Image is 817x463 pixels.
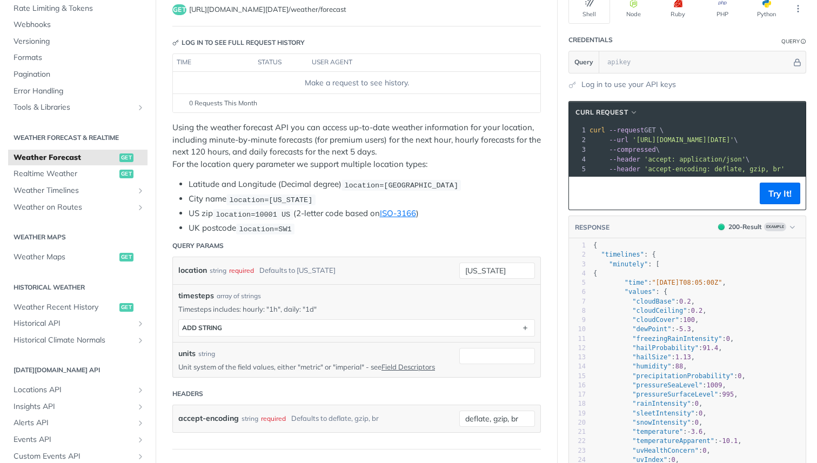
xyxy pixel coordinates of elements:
div: required [229,263,254,278]
span: "cloudCover" [632,316,679,324]
span: \ [590,136,738,144]
span: https://api.tomorrow.io/v4/weather/forecast [189,4,346,15]
p: Unit system of the field values, either "metric" or "imperial" - see [178,362,443,372]
span: Weather on Routes [14,202,133,213]
span: Events API [14,434,133,445]
li: UK postcode [189,222,541,234]
span: : , [593,381,726,389]
a: Weather Recent Historyget [8,299,148,316]
button: cURL Request [572,107,642,118]
span: "cloudBase" [632,298,675,305]
span: 0 [699,410,702,417]
div: 18 [569,399,586,408]
div: 4 [569,269,586,278]
button: Query [569,51,599,73]
span: "freezingRainIntensity" [632,335,722,343]
div: 12 [569,344,586,353]
span: "time" [625,279,648,286]
a: Weather Mapsget [8,249,148,265]
li: Latitude and Longitude (Decimal degree) [189,178,541,191]
span: : , [593,363,687,370]
div: 2 [569,135,587,145]
span: : , [593,400,702,407]
span: 'accept-encoding: deflate, gzip, br' [644,165,785,173]
span: "[DATE]T08:05:00Z" [652,279,722,286]
span: cURL Request [575,108,628,117]
span: : { [593,251,656,258]
span: "minutely" [609,260,648,268]
button: RESPONSE [574,222,610,233]
span: Locations API [14,385,133,395]
span: Historical Climate Normals [14,335,133,346]
div: 19 [569,409,586,418]
span: GET \ [590,126,664,134]
span: : , [593,391,738,398]
div: 22 [569,437,586,446]
div: ADD string [182,324,222,332]
li: City name [189,193,541,205]
a: Events APIShow subpages for Events API [8,432,148,448]
i: Information [801,39,806,44]
span: Rate Limiting & Tokens [14,3,145,14]
span: "timelines" [601,251,644,258]
span: 1.13 [675,353,691,361]
span: : , [593,325,695,333]
span: : , [593,372,746,380]
div: string [198,349,215,359]
div: 200 - Result [728,222,762,232]
span: location=SW1 [239,225,291,233]
div: 15 [569,372,586,381]
div: 1 [569,241,586,250]
span: "uvHealthConcern" [632,447,699,454]
a: Historical APIShow subpages for Historical API [8,316,148,332]
span: : , [593,316,699,324]
span: : , [593,410,707,417]
div: 10 [569,325,586,334]
span: { [593,241,597,249]
span: Weather Timelines [14,185,133,196]
a: Log in to use your API keys [581,79,676,90]
span: "sleetIntensity" [632,410,695,417]
span: 0 [738,372,741,380]
div: 11 [569,334,586,344]
span: "hailProbability" [632,344,699,352]
a: Tools & LibrariesShow subpages for Tools & Libraries [8,99,148,116]
span: "temperature" [632,428,683,435]
span: 0.2 [691,307,703,314]
a: Weather on RoutesShow subpages for Weather on Routes [8,199,148,216]
span: : , [593,344,722,352]
span: - [687,428,691,435]
span: get [119,170,133,178]
div: 13 [569,353,586,362]
span: Example [764,223,786,231]
span: Alerts API [14,418,133,428]
span: : [ [593,260,660,268]
span: Insights API [14,401,133,412]
span: 0.2 [679,298,691,305]
label: location [178,263,207,278]
button: Show subpages for Custom Events API [136,452,145,461]
div: string [210,263,226,278]
span: "snowIntensity" [632,419,691,426]
h2: Weather Forecast & realtime [8,133,148,143]
span: Realtime Weather [14,169,117,179]
div: 9 [569,316,586,325]
div: 7 [569,297,586,306]
div: Headers [172,389,203,399]
span: \ [590,156,749,163]
span: "temperatureApparent" [632,437,714,445]
a: Locations APIShow subpages for Locations API [8,382,148,398]
li: US zip (2-letter code based on ) [189,207,541,220]
div: 23 [569,446,586,455]
button: Copy to clipboard [574,185,590,202]
span: : , [593,437,742,445]
a: Webhooks [8,17,148,33]
span: --header [609,156,640,163]
span: - [718,437,722,445]
span: 5.3 [679,325,691,333]
span: 3.6 [691,428,703,435]
span: Weather Recent History [14,302,117,313]
div: 16 [569,381,586,390]
span: 10.1 [722,437,738,445]
div: 21 [569,427,586,437]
